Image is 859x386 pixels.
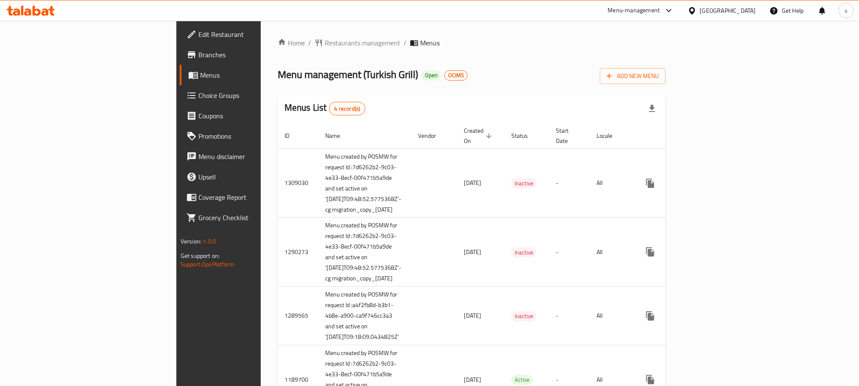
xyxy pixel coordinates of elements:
nav: breadcrumb [278,38,666,48]
button: more [640,173,661,193]
a: Edit Restaurant [180,24,320,45]
button: Change Status [661,173,681,193]
span: Add New Menu [607,71,659,81]
span: Vendor [418,131,447,141]
td: Menu created by POSMW for request Id :7d6262b2-9c03-4e33-8ecf-00f471b5a9de and set active on '[DA... [318,218,411,287]
th: Actions [633,123,728,149]
a: Coverage Report [180,187,320,207]
td: - [549,218,590,287]
span: Upsell [198,172,313,182]
span: Active [511,375,533,385]
td: All [590,218,633,287]
a: Choice Groups [180,85,320,106]
span: Menu management ( Turkish Grill ) [278,65,418,84]
button: Change Status [661,242,681,262]
span: Start Date [556,126,580,146]
span: Branches [198,50,313,60]
a: Coupons [180,106,320,126]
div: Inactive [511,247,537,257]
span: Name [325,131,351,141]
div: [GEOGRAPHIC_DATA] [700,6,756,15]
span: OCIMS [445,72,467,79]
span: 1.0.0 [203,236,216,247]
h2: Menus List [284,101,365,115]
span: Locale [597,131,623,141]
div: Menu-management [608,6,660,16]
span: Promotions [198,131,313,141]
td: Menu created by POSMW for request Id :a4f2fb8d-b3b1-4b8e-a900-ca9f746cc3a3 and set active on '[DA... [318,287,411,345]
span: Get support on: [181,250,220,261]
button: more [640,306,661,326]
span: Created On [464,126,494,146]
td: - [549,148,590,218]
button: more [640,242,661,262]
a: Upsell [180,167,320,187]
a: Branches [180,45,320,65]
button: Add New Menu [600,68,666,84]
span: Inactive [511,311,537,321]
a: Support.OpsPlatform [181,259,234,270]
span: Choice Groups [198,90,313,101]
td: All [590,287,633,345]
span: 4 record(s) [329,105,365,113]
div: Open [421,70,441,81]
span: [DATE] [464,374,481,385]
span: ID [284,131,301,141]
span: Grocery Checklist [198,213,313,223]
span: Restaurants management [325,38,400,48]
div: Export file [642,98,662,119]
span: Menus [200,70,313,80]
span: Open [421,72,441,79]
span: Coupons [198,111,313,121]
span: Edit Restaurant [198,29,313,39]
span: [DATE] [464,310,481,321]
span: [DATE] [464,177,481,188]
span: Version: [181,236,201,247]
td: Menu created by POSMW for request Id :7d6262b2-9c03-4e33-8ecf-00f471b5a9de and set active on '[DA... [318,148,411,218]
div: Inactive [511,178,537,188]
span: Menu disclaimer [198,151,313,162]
a: Grocery Checklist [180,207,320,228]
td: - [549,287,590,345]
span: [DATE] [464,246,481,257]
button: Change Status [661,306,681,326]
span: Coverage Report [198,192,313,202]
a: Menus [180,65,320,85]
span: s [845,6,848,15]
span: Status [511,131,539,141]
div: Total records count [329,102,366,115]
li: / [404,38,407,48]
td: All [590,148,633,218]
span: Inactive [511,179,537,188]
a: Restaurants management [315,38,400,48]
a: Promotions [180,126,320,146]
span: Inactive [511,248,537,257]
a: Menu disclaimer [180,146,320,167]
span: Menus [420,38,440,48]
